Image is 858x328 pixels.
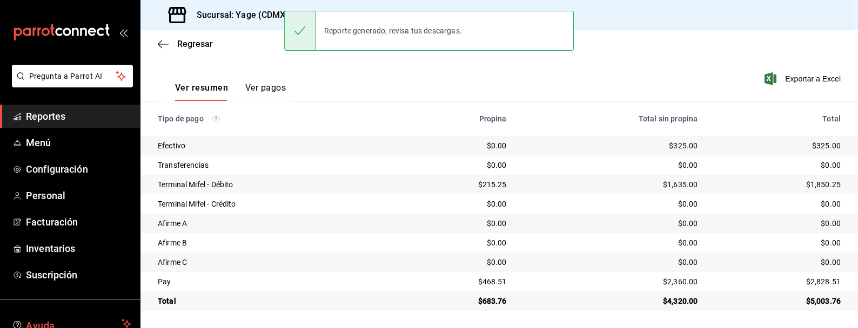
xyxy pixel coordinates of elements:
div: $1,635.00 [524,179,698,190]
div: Afirme A [158,218,392,229]
div: Pay [158,276,392,287]
div: $0.00 [409,237,506,248]
span: Facturación [26,215,131,229]
div: $0.00 [524,237,698,248]
span: Menú [26,135,131,150]
a: Pregunta a Parrot AI [8,78,133,90]
div: Terminal Mifel - Crédito [158,199,392,209]
button: Pregunta a Parrot AI [12,65,133,87]
span: Inventarios [26,241,131,256]
button: Regresar [158,39,213,49]
div: Total [158,296,392,306]
div: $0.00 [715,199,841,209]
span: Suscripción [26,268,131,282]
div: $0.00 [715,237,841,248]
div: $683.76 [409,296,506,306]
span: Regresar [177,39,213,49]
div: $0.00 [524,199,698,209]
span: Reportes [26,109,131,124]
div: $2,360.00 [524,276,698,287]
div: $2,828.51 [715,276,841,287]
button: Ver pagos [245,83,286,101]
div: $0.00 [524,257,698,268]
div: Reporte generado, revisa tus descargas. [316,19,471,43]
div: Afirme B [158,237,392,248]
div: $325.00 [524,140,698,151]
div: $0.00 [715,257,841,268]
span: Personal [26,188,131,203]
button: Exportar a Excel [767,72,841,85]
div: $0.00 [409,257,506,268]
div: Total sin propina [524,114,698,123]
div: Afirme C [158,257,392,268]
div: Tipo de pago [158,114,392,123]
div: $0.00 [524,218,698,229]
div: Transferencias [158,160,392,170]
div: navigation tabs [175,83,286,101]
div: $0.00 [409,199,506,209]
h3: Sucursal: Yage (CDMX) [188,9,289,22]
div: $325.00 [715,140,841,151]
button: open_drawer_menu [119,28,128,37]
span: Configuración [26,162,131,176]
button: Ver resumen [175,83,228,101]
div: $0.00 [409,140,506,151]
div: $0.00 [524,160,698,170]
div: $5,003.76 [715,296,841,306]
span: Pregunta a Parrot AI [29,71,116,82]
div: Propina [409,114,506,123]
div: Efectivo [158,140,392,151]
div: $468.51 [409,276,506,287]
div: Terminal Mifel - Débito [158,179,392,190]
div: $4,320.00 [524,296,698,306]
div: $215.25 [409,179,506,190]
div: $0.00 [715,218,841,229]
svg: Los pagos realizados con Pay y otras terminales son montos brutos. [212,115,220,122]
div: $0.00 [409,160,506,170]
div: Total [715,114,841,123]
div: $0.00 [715,160,841,170]
div: $0.00 [409,218,506,229]
div: $1,850.25 [715,179,841,190]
